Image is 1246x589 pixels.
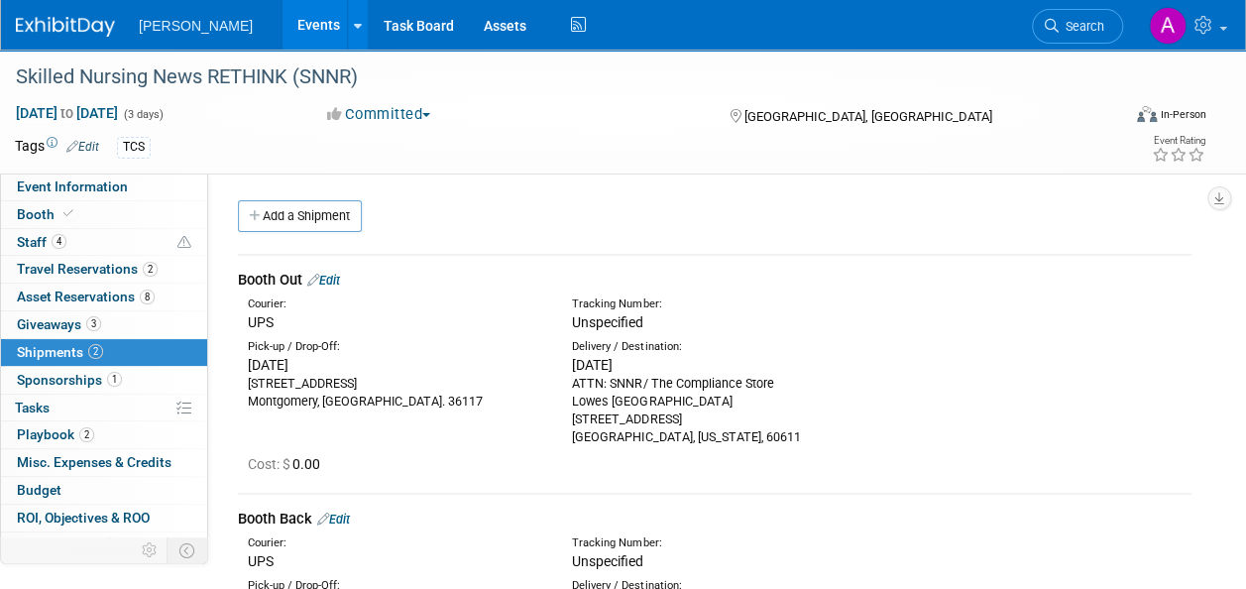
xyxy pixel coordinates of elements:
span: 5 [101,537,116,552]
span: 0.00 [248,456,328,472]
td: Tags [15,136,99,159]
img: Amber Vincent [1149,7,1187,45]
div: Pick-up / Drop-Off: [248,339,542,355]
a: Tasks [1,395,207,421]
a: Edit [317,512,350,527]
div: Tracking Number: [572,535,948,551]
a: Budget [1,477,207,504]
a: Shipments2 [1,339,207,366]
a: ROI, Objectives & ROO [1,505,207,531]
div: In-Person [1160,107,1206,122]
div: Delivery / Destination: [572,339,866,355]
span: Tasks [15,400,50,415]
a: Misc. Expenses & Credits [1,449,207,476]
span: ROI, Objectives & ROO [17,510,150,526]
div: ATTN: SNNR/ The Compliance Store Lowes [GEOGRAPHIC_DATA] [STREET_ADDRESS] [GEOGRAPHIC_DATA], [US_... [572,375,866,446]
button: Committed [320,104,438,125]
span: Asset Reservations [17,289,155,304]
span: Budget [17,482,61,498]
a: Attachments5 [1,532,207,559]
span: Search [1059,19,1104,34]
div: UPS [248,312,542,332]
div: [DATE] [248,355,542,375]
div: TCS [117,137,151,158]
div: Courier: [248,296,542,312]
td: Personalize Event Tab Strip [133,537,168,563]
span: Sponsorships [17,372,122,388]
div: Booth Out [238,270,1191,291]
span: Shipments [17,344,103,360]
span: 4 [52,234,66,249]
span: 2 [88,344,103,359]
span: Unspecified [572,314,643,330]
div: [STREET_ADDRESS] Montgomery, [GEOGRAPHIC_DATA]. 36117 [248,375,542,411]
td: Toggle Event Tabs [168,537,208,563]
span: Booth [17,206,77,222]
span: Cost: $ [248,456,292,472]
div: [DATE] [572,355,866,375]
div: Booth Back [238,509,1191,530]
div: Courier: [248,535,542,551]
div: Tracking Number: [572,296,948,312]
div: Event Format [1033,103,1206,133]
a: Staff4 [1,229,207,256]
a: Asset Reservations8 [1,284,207,310]
a: Giveaways3 [1,311,207,338]
span: Staff [17,234,66,250]
span: [DATE] [DATE] [15,104,119,122]
span: (3 days) [122,108,164,121]
span: 2 [79,427,94,442]
span: Attachments [17,537,116,553]
span: Playbook [17,426,94,442]
span: to [57,105,76,121]
span: Event Information [17,178,128,194]
span: Unspecified [572,553,643,569]
span: Giveaways [17,316,101,332]
i: Booth reservation complete [63,208,73,219]
a: Add a Shipment [238,200,362,232]
img: ExhibitDay [16,17,115,37]
span: Potential Scheduling Conflict -- at least one attendee is tagged in another overlapping event. [177,234,191,252]
span: 8 [140,290,155,304]
span: 3 [86,316,101,331]
a: Edit [307,273,340,288]
span: Travel Reservations [17,261,158,277]
div: UPS [248,551,542,571]
span: 1 [107,372,122,387]
span: 2 [143,262,158,277]
span: [PERSON_NAME] [139,18,253,34]
img: Format-Inperson.png [1137,106,1157,122]
a: Booth [1,201,207,228]
a: Search [1032,9,1123,44]
div: Skilled Nursing News RETHINK (SNNR) [9,59,1104,95]
a: Playbook2 [1,421,207,448]
span: Misc. Expenses & Credits [17,454,171,470]
a: Event Information [1,174,207,200]
a: Edit [66,140,99,154]
a: Travel Reservations2 [1,256,207,283]
div: Event Rating [1152,136,1205,146]
a: Sponsorships1 [1,367,207,394]
span: [GEOGRAPHIC_DATA], [GEOGRAPHIC_DATA] [744,109,992,124]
